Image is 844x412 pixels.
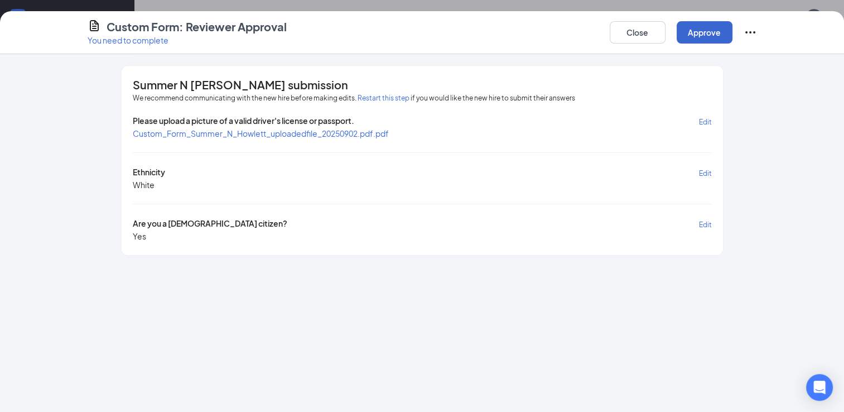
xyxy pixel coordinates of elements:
[133,166,165,179] span: Ethnicity
[88,19,101,32] svg: CustomFormIcon
[133,93,575,104] span: We recommend communicating with the new hire before making edits. if you would like the new hire ...
[806,374,833,401] div: Open Intercom Messenger
[133,128,389,138] a: Custom_Form_Summer_N_Howlett_uploadedfile_20250902.pdf.pdf
[699,221,712,229] span: Edit
[610,21,665,44] button: Close
[677,21,732,44] button: Approve
[133,179,155,190] span: White
[699,169,712,178] span: Edit
[133,218,287,231] span: Are you a [DEMOGRAPHIC_DATA] citizen?
[699,115,712,128] button: Edit
[358,93,409,104] button: Restart this step
[107,19,287,35] h4: Custom Form: Reviewer Approval
[88,35,287,46] p: You need to complete
[699,218,712,231] button: Edit
[699,166,712,179] button: Edit
[744,26,757,39] svg: Ellipses
[699,118,712,126] span: Edit
[133,79,348,90] span: Summer N [PERSON_NAME] submission
[133,231,146,242] span: Yes
[133,115,354,128] span: Please upload a picture of a valid driver's license or passport.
